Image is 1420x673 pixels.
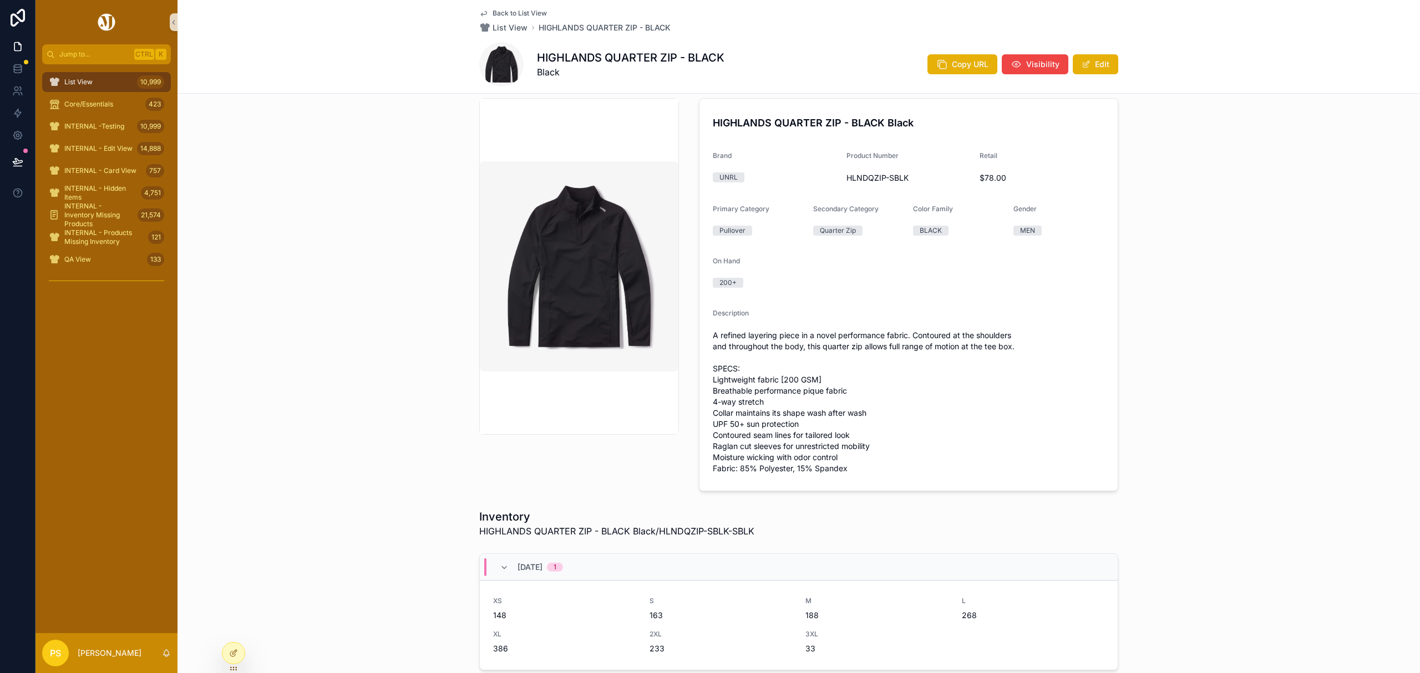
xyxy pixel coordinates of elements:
[962,610,1105,621] span: 268
[479,9,547,18] a: Back to List View
[719,172,738,182] div: UNRL
[846,172,971,183] span: HLNDQZIP-SBLK
[537,65,724,79] span: Black
[805,630,949,639] span: 3XL
[719,278,737,288] div: 200+
[713,115,1104,130] h4: HIGHLANDS QUARTER ZIP - BLACK Black
[805,610,949,621] span: 188
[846,151,899,160] span: Product Number
[713,309,749,317] span: Description
[42,72,171,92] a: List View10,999
[650,630,793,639] span: 2XL
[137,142,164,155] div: 14,888
[920,226,942,236] div: BLACK
[42,94,171,114] a: Core/Essentials423
[50,646,61,660] span: PS
[42,44,171,64] button: Jump to...CtrlK
[156,50,165,59] span: K
[42,116,171,136] a: INTERNAL -Testing10,999
[493,643,636,654] span: 386
[518,562,542,573] span: [DATE]
[145,98,164,111] div: 423
[713,151,732,160] span: Brand
[42,139,171,159] a: INTERNAL - Edit View14,888
[820,226,856,236] div: Quarter Zip
[141,186,164,200] div: 4,751
[146,164,164,177] div: 757
[64,255,91,264] span: QA View
[42,249,171,269] a: QA View133
[42,205,171,225] a: INTERNAL - Inventory Missing Products21,574
[137,75,164,89] div: 10,999
[962,596,1105,605] span: L
[42,183,171,203] a: INTERNAL - Hidden Items4,751
[64,166,136,175] span: INTERNAL - Card View
[650,610,793,621] span: 163
[493,22,528,33] span: List View
[479,524,754,538] span: HIGHLANDS QUARTER ZIP - BLACK Black/HLNDQZIP-SBLK-SBLK
[813,205,879,213] span: Secondary Category
[479,22,528,33] a: List View
[952,59,988,70] span: Copy URL
[78,647,141,659] p: [PERSON_NAME]
[913,205,953,213] span: Color Family
[64,202,133,228] span: INTERNAL - Inventory Missing Products
[980,172,1104,183] span: $78.00
[1020,226,1035,236] div: MEN
[805,643,949,654] span: 33
[493,610,636,621] span: 148
[554,563,556,572] div: 1
[1026,59,1059,70] span: Visibility
[42,227,171,247] a: INTERNAL - Products Missing Inventory121
[64,144,133,153] span: INTERNAL - Edit View
[479,509,754,524] h1: Inventory
[42,161,171,181] a: INTERNAL - Card View757
[480,580,1118,670] a: XS148S163M188L268XL3862XL2333XL33
[480,161,678,372] img: HIGHLAND-QUARTER-ZIP-BLACK_2048x2048.webp
[493,630,636,639] span: XL
[64,100,113,109] span: Core/Essentials
[539,22,671,33] a: HIGHLANDS QUARTER ZIP - BLACK
[1073,54,1118,74] button: Edit
[64,228,144,246] span: INTERNAL - Products Missing Inventory
[59,50,130,59] span: Jump to...
[64,122,124,131] span: INTERNAL -Testing
[719,226,745,236] div: Pullover
[980,151,997,160] span: Retail
[650,643,793,654] span: 233
[137,120,164,133] div: 10,999
[96,13,117,31] img: App logo
[134,49,154,60] span: Ctrl
[147,253,164,266] div: 133
[64,78,93,86] span: List View
[493,9,547,18] span: Back to List View
[713,205,769,213] span: Primary Category
[1002,54,1068,74] button: Visibility
[138,208,164,222] div: 21,574
[1013,205,1037,213] span: Gender
[537,50,724,65] h1: HIGHLANDS QUARTER ZIP - BLACK
[713,330,1104,474] span: A refined layering piece in a novel performance fabric. Contoured at the shoulders and throughout...
[35,64,177,304] div: scrollable content
[650,596,793,605] span: S
[493,596,636,605] span: XS
[805,596,949,605] span: M
[64,184,136,202] span: INTERNAL - Hidden Items
[713,257,740,265] span: On Hand
[927,54,997,74] button: Copy URL
[148,231,164,244] div: 121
